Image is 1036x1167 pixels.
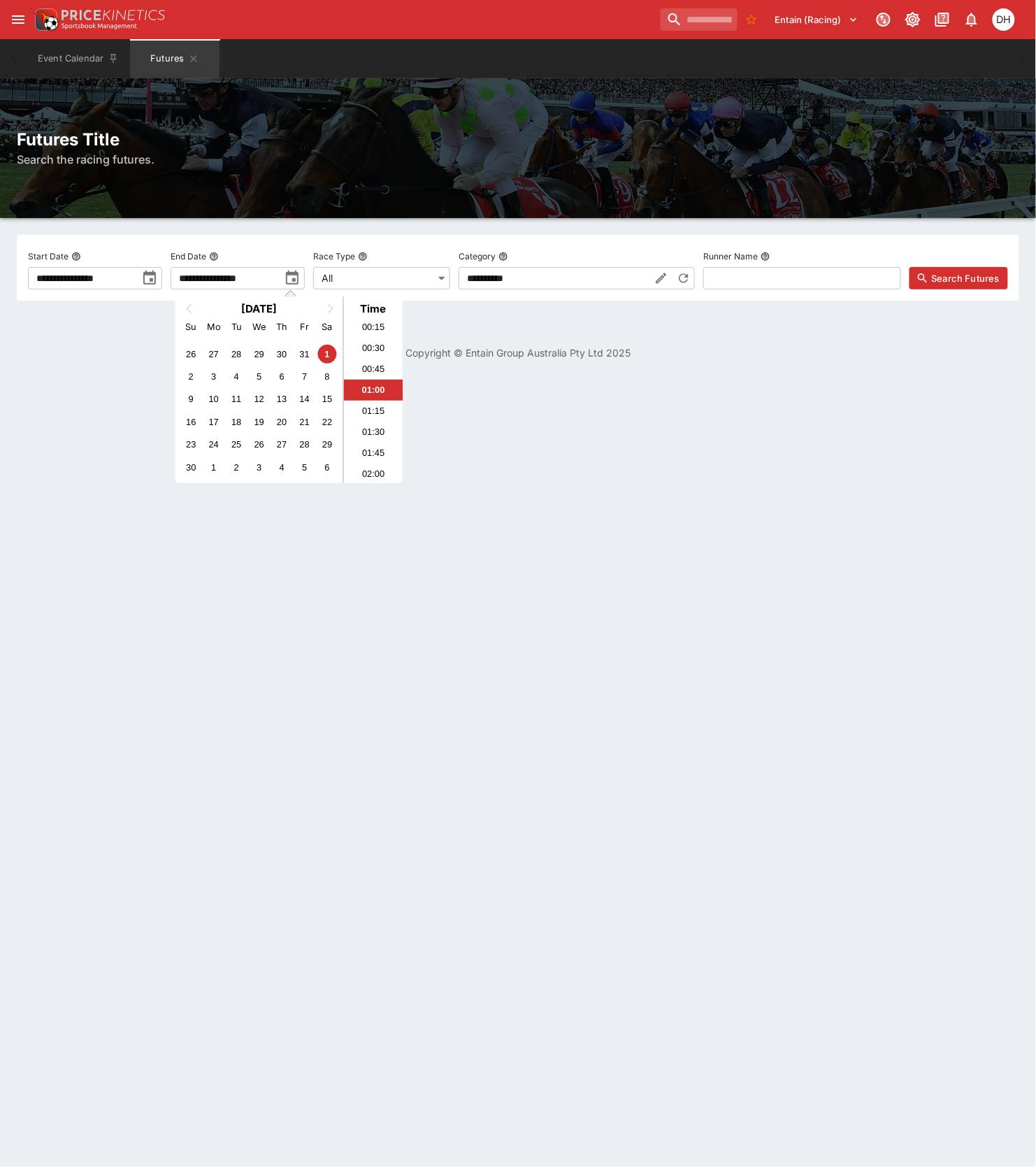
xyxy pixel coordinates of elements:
[344,338,403,359] li: 00:30
[273,435,292,454] div: Choose Thursday, November 27th, 2025
[295,345,314,364] div: Choose Friday, October 31st, 2025
[31,6,59,34] img: PriceKinetics Logo
[273,458,292,477] div: Choose Thursday, December 4th, 2025
[344,401,403,422] li: 01:15
[761,252,770,262] button: Runner Name
[273,345,292,364] div: Choose Thursday, October 30th, 2025
[227,345,246,364] div: Choose Tuesday, October 28th, 2025
[204,435,223,454] div: Choose Monday, November 24th, 2025
[650,267,672,289] button: Edit Category
[959,7,984,32] button: Notifications
[273,317,292,336] div: Thursday
[498,252,508,262] button: Category
[344,464,403,485] li: 02:00
[318,345,337,364] div: Choose Saturday, November 1st, 2025
[900,7,926,32] button: Toggle light/dark mode
[993,8,1015,31] div: Daniel Hooper
[227,389,246,408] div: Choose Tuesday, November 11th, 2025
[932,271,1000,285] span: Search Futures
[318,413,337,431] div: Choose Saturday, November 22nd, 2025
[182,345,201,364] div: Choose Sunday, October 26th, 2025
[177,298,199,320] button: Previous Month
[347,302,399,315] div: Time
[250,389,268,408] div: Choose Wednesday, November 12th, 2025
[273,389,292,408] div: Choose Thursday, November 13th, 2025
[71,252,81,262] button: Start Date
[182,435,201,454] div: Choose Sunday, November 23rd, 2025
[182,458,201,477] div: Choose Sunday, November 30th, 2025
[318,435,337,454] div: Choose Saturday, November 29th, 2025
[767,8,867,31] button: Select Tenant
[182,413,201,431] div: Choose Sunday, November 16th, 2025
[17,129,1019,150] h2: Futures Title
[295,458,314,477] div: Choose Friday, December 5th, 2025
[62,10,165,20] img: PriceKinetics
[358,252,368,262] button: Race Type
[344,380,403,401] li: 01:00
[209,252,219,262] button: End Date
[250,413,268,431] div: Choose Wednesday, November 19th, 2025
[313,250,355,262] p: Race Type
[930,7,955,32] button: Documentation
[295,389,314,408] div: Choose Friday, November 14th, 2025
[344,443,403,464] li: 01:45
[227,458,246,477] div: Choose Tuesday, December 2nd, 2025
[740,8,763,31] button: No Bookmarks
[204,317,223,336] div: Monday
[988,4,1019,35] button: Daniel Hooper
[182,317,201,336] div: Sunday
[661,8,738,31] input: search
[318,389,337,408] div: Choose Saturday, November 15th, 2025
[318,458,337,477] div: Choose Saturday, December 6th, 2025
[871,7,896,32] button: Connected to PK
[318,367,337,386] div: Choose Saturday, November 8th, 2025
[250,345,268,364] div: Choose Wednesday, October 29th, 2025
[250,367,268,386] div: Choose Wednesday, November 5th, 2025
[182,367,201,386] div: Choose Sunday, November 2nd, 2025
[29,39,127,78] button: Event Calendar
[250,458,268,477] div: Choose Wednesday, December 3rd, 2025
[295,435,314,454] div: Choose Friday, November 28th, 2025
[204,345,223,364] div: Choose Monday, October 27th, 2025
[137,266,162,291] button: toggle date time picker
[280,266,305,291] button: toggle date time picker
[250,435,268,454] div: Choose Wednesday, November 26th, 2025
[273,367,292,386] div: Choose Thursday, November 6th, 2025
[171,250,206,262] p: End Date
[318,317,337,336] div: Saturday
[344,359,403,380] li: 00:45
[295,367,314,386] div: Choose Friday, November 7th, 2025
[273,413,292,431] div: Choose Thursday, November 20th, 2025
[182,389,201,408] div: Choose Sunday, November 9th, 2025
[344,422,403,443] li: 01:30
[180,343,338,479] div: Month November, 2025
[62,23,137,29] img: Sportsbook Management
[204,367,223,386] div: Choose Monday, November 3rd, 2025
[28,250,69,262] p: Start Date
[295,413,314,431] div: Choose Friday, November 21st, 2025
[459,250,496,262] p: Category
[321,298,343,320] button: Next Month
[313,267,450,289] div: All
[672,267,695,289] button: Reset Category to All Racing
[703,250,758,262] p: Runner Name
[909,267,1008,289] button: Search Futures
[227,413,246,431] div: Choose Tuesday, November 18th, 2025
[130,39,220,78] button: Futures
[175,296,403,483] div: Choose Date and Time
[17,151,1019,168] h6: Search the racing futures.
[6,7,31,32] button: open drawer
[344,317,403,338] li: 00:15
[295,317,314,336] div: Friday
[250,317,268,336] div: Wednesday
[175,302,343,315] h2: [DATE]
[344,321,403,483] ul: Time
[227,317,246,336] div: Tuesday
[227,367,246,386] div: Choose Tuesday, November 4th, 2025
[227,435,246,454] div: Choose Tuesday, November 25th, 2025
[204,458,223,477] div: Choose Monday, December 1st, 2025
[204,389,223,408] div: Choose Monday, November 10th, 2025
[204,413,223,431] div: Choose Monday, November 17th, 2025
